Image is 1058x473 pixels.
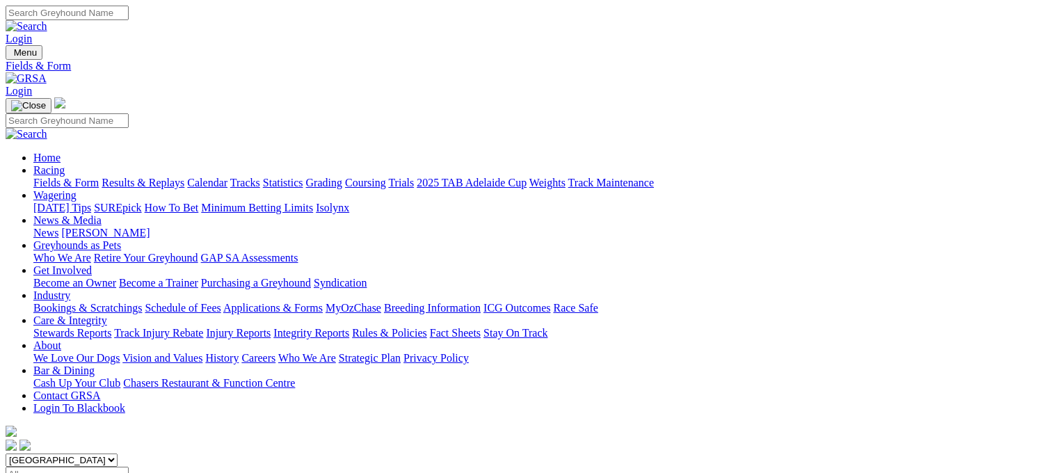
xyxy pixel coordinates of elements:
[123,377,295,389] a: Chasers Restaurant & Function Centre
[94,202,141,214] a: SUREpick
[417,177,527,189] a: 2025 TAB Adelaide Cup
[568,177,654,189] a: Track Maintenance
[6,128,47,141] img: Search
[119,277,198,289] a: Become a Trainer
[33,227,58,239] a: News
[122,352,202,364] a: Vision and Values
[33,314,107,326] a: Care & Integrity
[33,214,102,226] a: News & Media
[33,302,142,314] a: Bookings & Scratchings
[384,302,481,314] a: Breeding Information
[187,177,227,189] a: Calendar
[483,327,547,339] a: Stay On Track
[33,377,1052,390] div: Bar & Dining
[6,60,1052,72] a: Fields & Form
[6,85,32,97] a: Login
[33,202,91,214] a: [DATE] Tips
[33,352,120,364] a: We Love Our Dogs
[19,440,31,451] img: twitter.svg
[6,426,17,437] img: logo-grsa-white.png
[33,277,116,289] a: Become an Owner
[33,390,100,401] a: Contact GRSA
[201,202,313,214] a: Minimum Betting Limits
[223,302,323,314] a: Applications & Forms
[6,6,129,20] input: Search
[6,440,17,451] img: facebook.svg
[145,302,221,314] a: Schedule of Fees
[201,277,311,289] a: Purchasing a Greyhound
[316,202,349,214] a: Isolynx
[145,202,199,214] a: How To Bet
[33,252,1052,264] div: Greyhounds as Pets
[33,277,1052,289] div: Get Involved
[388,177,414,189] a: Trials
[205,352,239,364] a: History
[6,33,32,45] a: Login
[33,177,99,189] a: Fields & Form
[529,177,566,189] a: Weights
[403,352,469,364] a: Privacy Policy
[345,177,386,189] a: Coursing
[33,327,111,339] a: Stewards Reports
[306,177,342,189] a: Grading
[483,302,550,314] a: ICG Outcomes
[33,364,95,376] a: Bar & Dining
[114,327,203,339] a: Track Injury Rebate
[326,302,381,314] a: MyOzChase
[33,339,61,351] a: About
[33,327,1052,339] div: Care & Integrity
[206,327,271,339] a: Injury Reports
[33,302,1052,314] div: Industry
[94,252,198,264] a: Retire Your Greyhound
[33,202,1052,214] div: Wagering
[33,352,1052,364] div: About
[33,264,92,276] a: Get Involved
[61,227,150,239] a: [PERSON_NAME]
[33,227,1052,239] div: News & Media
[314,277,367,289] a: Syndication
[6,20,47,33] img: Search
[33,189,77,201] a: Wagering
[352,327,427,339] a: Rules & Policies
[33,252,91,264] a: Who We Are
[33,402,125,414] a: Login To Blackbook
[14,47,37,58] span: Menu
[241,352,275,364] a: Careers
[6,45,42,60] button: Toggle navigation
[54,97,65,109] img: logo-grsa-white.png
[430,327,481,339] a: Fact Sheets
[33,239,121,251] a: Greyhounds as Pets
[263,177,303,189] a: Statistics
[201,252,298,264] a: GAP SA Assessments
[230,177,260,189] a: Tracks
[553,302,598,314] a: Race Safe
[278,352,336,364] a: Who We Are
[339,352,401,364] a: Strategic Plan
[33,289,70,301] a: Industry
[11,100,46,111] img: Close
[6,98,51,113] button: Toggle navigation
[102,177,184,189] a: Results & Replays
[33,377,120,389] a: Cash Up Your Club
[6,113,129,128] input: Search
[33,164,65,176] a: Racing
[273,327,349,339] a: Integrity Reports
[6,72,47,85] img: GRSA
[33,177,1052,189] div: Racing
[33,152,61,163] a: Home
